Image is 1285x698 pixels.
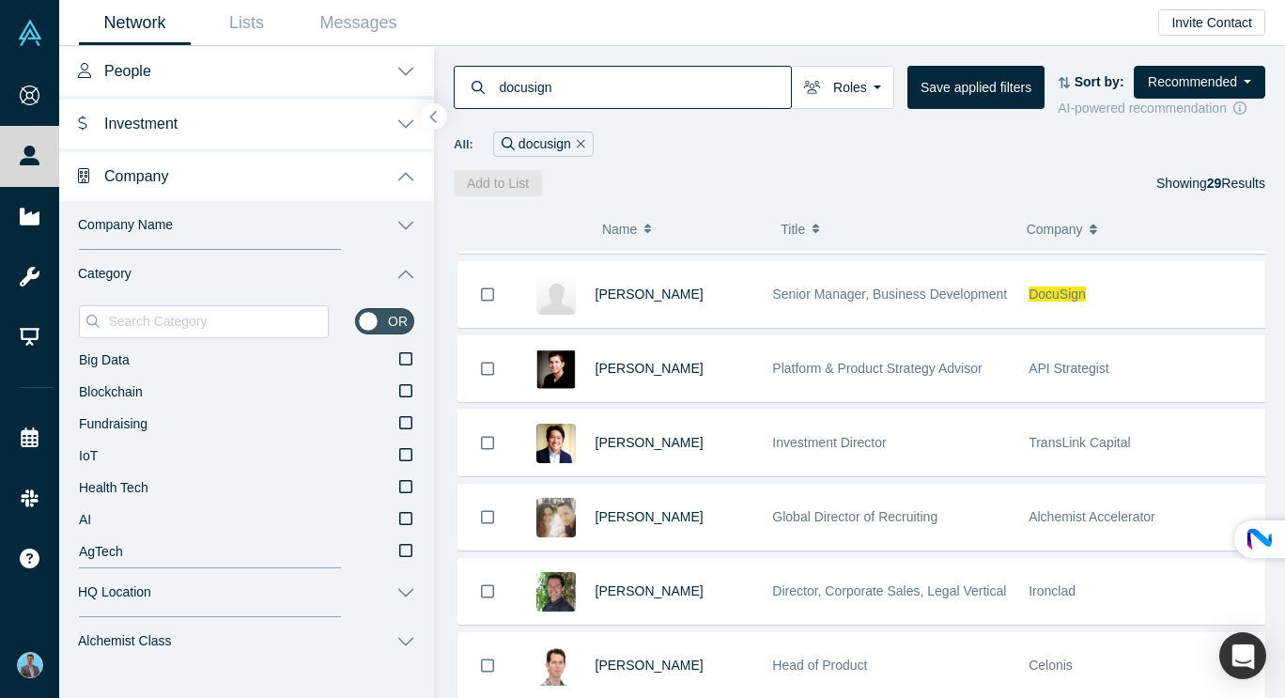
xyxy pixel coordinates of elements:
span: IoT [79,448,98,463]
button: Bookmark [458,262,517,327]
button: HQ Location [59,568,434,617]
span: Investment Director [772,435,886,450]
button: Roles [791,66,894,109]
button: Title [781,209,1006,249]
button: People [59,43,434,96]
img: Connie Wu's Profile Image [536,275,576,315]
a: [PERSON_NAME] [596,361,704,376]
span: Health Tech [79,480,148,495]
span: Ironclad [1029,583,1076,598]
button: Company [1027,209,1252,249]
button: Invite Contact [1158,9,1265,36]
strong: Sort by: [1075,74,1124,89]
div: Showing [1156,170,1265,196]
a: [PERSON_NAME] [596,435,704,450]
span: Head of Product [772,658,867,673]
a: Network [79,1,191,45]
img: Alchemist Vault Logo [17,20,43,46]
span: Company Name [78,217,173,233]
span: Director, Corporate Sales, Legal Vertical [772,583,1006,598]
button: Name [602,209,761,249]
img: Kaz Kikuchi's Profile Image [536,424,576,463]
div: AI-powered recommendation [1058,99,1265,118]
a: [PERSON_NAME] [596,287,704,302]
span: AI [79,512,91,527]
span: Blockchain [79,384,143,399]
input: Search by name, title, company, summary, expertise, investment criteria or topics of focus [498,65,791,109]
button: Bookmark [458,633,517,698]
button: Company Name [59,201,434,250]
span: Fundraising [79,416,147,431]
span: API Strategist [1029,361,1109,376]
a: [PERSON_NAME] [596,509,704,524]
img: Jeremy Glassenberg's Profile Image [536,349,576,389]
button: Bookmark [458,411,517,475]
button: Bookmark [458,485,517,550]
span: HQ Location [78,584,151,600]
span: Alchemist Class [78,633,172,649]
a: [PERSON_NAME] [596,658,704,673]
span: Global Director of Recruiting [772,509,937,524]
button: Recommended [1134,66,1265,99]
img: Mike Euglow's Profile Image [536,498,576,537]
strong: 29 [1207,176,1222,191]
button: Alchemist Class [59,617,434,666]
input: Search Category [106,309,328,333]
span: Title [781,209,805,249]
button: Bookmark [458,559,517,624]
span: All: [454,135,473,154]
button: Add to List [454,170,542,196]
img: Damon Mino's Profile Image [536,572,576,612]
span: Alchemist Accelerator [1029,509,1155,524]
button: Investment [59,96,434,148]
span: Name [602,209,637,249]
span: Company [104,167,168,185]
span: AgTech [79,544,123,559]
button: Save applied filters [907,66,1045,109]
span: TransLink Capital [1029,435,1130,450]
span: Results [1207,176,1265,191]
button: Remove Filter [571,133,585,155]
button: Category [59,250,434,299]
div: docusign [493,132,594,157]
span: Investment [104,115,178,132]
span: DocuSign [1029,287,1086,302]
span: Company [1027,209,1083,249]
button: Bookmark [458,336,517,401]
img: Ron Hirson's Profile Image [536,646,576,686]
span: Big Data [79,352,130,367]
span: Celonis [1029,658,1073,673]
a: [PERSON_NAME] [596,583,704,598]
button: Company [59,148,434,201]
img: Akshay Panse's Account [17,652,43,678]
span: People [104,62,151,80]
span: Category [78,266,132,282]
span: Platform & Product Strategy Advisor [772,361,982,376]
span: Senior Manager, Business Development [772,287,1007,302]
a: Messages [302,1,414,45]
a: Lists [191,1,302,45]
